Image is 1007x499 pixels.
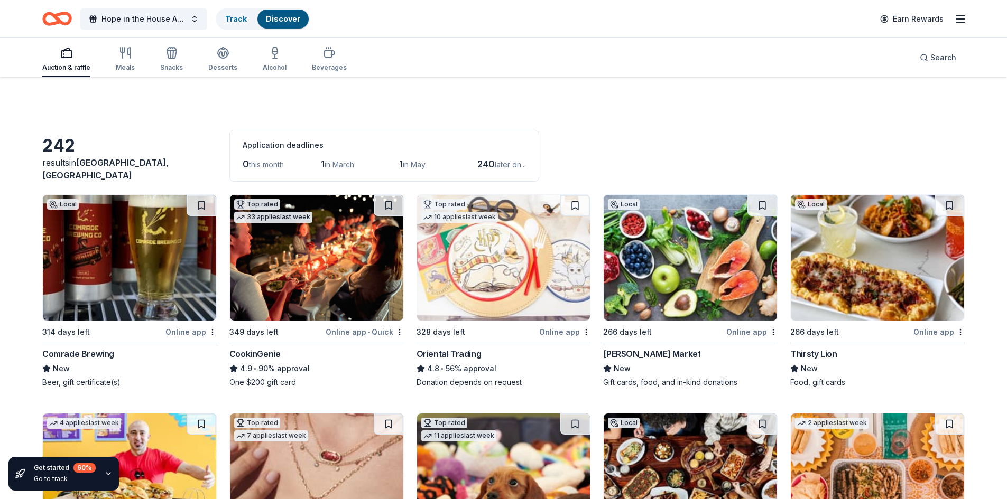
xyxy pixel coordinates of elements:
span: Search [930,51,956,64]
span: • [368,328,370,336]
div: Oriental Trading [417,347,482,360]
button: Alcohol [263,42,287,77]
div: Local [47,199,79,210]
span: 1 [399,158,403,170]
span: 0 [243,158,249,170]
div: Top rated [234,199,280,210]
a: Image for CookinGenieTop rated33 applieslast week349 days leftOnline app•QuickCookinGenie4.9•90% ... [229,194,404,388]
span: this month [249,160,284,169]
span: [GEOGRAPHIC_DATA], [GEOGRAPHIC_DATA] [42,157,169,181]
span: 1 [321,158,325,170]
div: Comrade Brewing [42,347,114,360]
a: Home [42,6,72,31]
div: Online app [165,325,217,338]
span: New [614,362,631,375]
div: One $200 gift card [229,377,404,388]
div: Alcohol [263,63,287,72]
div: Desserts [208,63,237,72]
div: results [42,156,217,182]
div: Online app Quick [326,325,404,338]
div: Local [608,418,640,428]
img: Image for Clark's Market [604,195,777,321]
div: 56% approval [417,362,591,375]
span: in March [325,160,354,169]
div: Snacks [160,63,183,72]
div: Beer, gift certificate(s) [42,377,217,388]
img: Image for Oriental Trading [417,195,590,321]
div: Meals [116,63,135,72]
a: Image for Comrade BrewingLocal314 days leftOnline appComrade BrewingNewBeer, gift certificate(s) [42,194,217,388]
button: Meals [116,42,135,77]
div: 242 [42,135,217,156]
div: 349 days left [229,326,279,338]
button: Hope in the House Auction [80,8,207,30]
img: Image for Comrade Brewing [43,195,216,321]
div: Local [608,199,640,210]
a: Image for Thirsty Lion Local266 days leftOnline appThirsty LionNewFood, gift cards [790,194,965,388]
span: 4.8 [427,362,439,375]
span: • [254,364,256,373]
div: 33 applies last week [234,212,312,223]
button: TrackDiscover [216,8,310,30]
div: 60 % [73,463,96,473]
span: in [42,157,169,181]
div: Online app [539,325,590,338]
button: Search [911,47,965,68]
div: 11 applies last week [421,430,496,441]
div: CookinGenie [229,347,281,360]
div: Gift cards, food, and in-kind donations [603,377,778,388]
div: 266 days left [603,326,652,338]
div: Application deadlines [243,139,526,152]
span: New [801,362,818,375]
div: Beverages [312,63,347,72]
div: Go to track [34,475,96,483]
span: 4.9 [240,362,252,375]
div: Top rated [421,199,467,210]
div: 328 days left [417,326,465,338]
div: Food, gift cards [790,377,965,388]
button: Snacks [160,42,183,77]
div: 10 applies last week [421,212,498,223]
div: 2 applies last week [795,418,869,429]
a: Discover [266,14,300,23]
a: Image for Clark's MarketLocal266 days leftOnline app[PERSON_NAME] MarketNewGift cards, food, and ... [603,194,778,388]
span: later on... [495,160,526,169]
div: 266 days left [790,326,839,338]
div: Online app [726,325,778,338]
div: Top rated [421,418,467,428]
div: Thirsty Lion [790,347,837,360]
div: [PERSON_NAME] Market [603,347,700,360]
a: Track [225,14,247,23]
a: Earn Rewards [874,10,950,29]
span: New [53,362,70,375]
div: Auction & raffle [42,63,90,72]
span: in May [403,160,426,169]
div: Local [795,199,827,210]
div: 314 days left [42,326,90,338]
button: Auction & raffle [42,42,90,77]
div: 4 applies last week [47,418,121,429]
div: Top rated [234,418,280,428]
div: Get started [34,463,96,473]
a: Image for Oriental TradingTop rated10 applieslast week328 days leftOnline appOriental Trading4.8•... [417,194,591,388]
img: Image for CookinGenie [230,195,403,321]
div: 90% approval [229,362,404,375]
button: Beverages [312,42,347,77]
span: • [441,364,444,373]
span: Hope in the House Auction [101,13,186,25]
div: 7 applies last week [234,430,308,441]
img: Image for Thirsty Lion [791,195,964,321]
div: Online app [913,325,965,338]
span: 240 [477,158,495,170]
button: Desserts [208,42,237,77]
div: Donation depends on request [417,377,591,388]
